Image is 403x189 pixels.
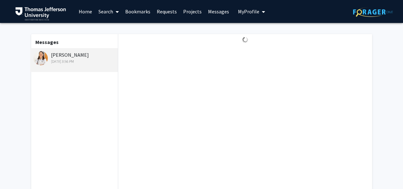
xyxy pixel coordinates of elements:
[76,0,95,23] a: Home
[240,34,251,45] img: Loading
[35,39,59,45] b: Messages
[33,51,117,64] div: [PERSON_NAME]
[205,0,232,23] a: Messages
[15,7,66,20] img: Thomas Jefferson University Logo
[122,0,154,23] a: Bookmarks
[154,0,180,23] a: Requests
[180,0,205,23] a: Projects
[353,7,393,17] img: ForagerOne Logo
[376,160,398,184] iframe: Chat
[238,8,259,15] span: My Profile
[33,59,117,64] div: [DATE] 3:56 PM
[95,0,122,23] a: Search
[33,51,48,65] img: Kristin Rising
